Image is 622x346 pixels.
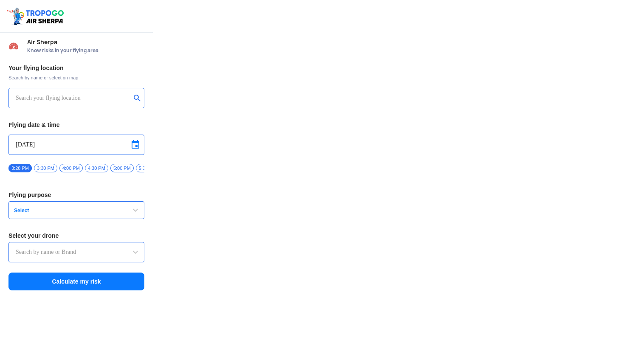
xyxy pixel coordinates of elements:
button: Select [8,201,144,219]
h3: Select your drone [8,233,144,239]
img: Risk Scores [8,41,19,51]
span: Know risks in your flying area [27,47,144,54]
span: 5:00 PM [110,164,134,172]
span: 4:30 PM [85,164,108,172]
span: 3:30 PM [34,164,57,172]
span: Select [11,207,117,214]
span: Air Sherpa [27,39,144,45]
h3: Flying date & time [8,122,144,128]
input: Select Date [16,140,137,150]
span: 4:00 PM [59,164,83,172]
input: Search by name or Brand [16,247,137,257]
h3: Your flying location [8,65,144,71]
button: Calculate my risk [8,273,144,290]
input: Search your flying location [16,93,131,103]
span: 5:30 PM [136,164,159,172]
img: ic_tgdronemaps.svg [6,6,67,26]
h3: Flying purpose [8,192,144,198]
span: 3:28 PM [8,164,32,172]
span: Search by name or select on map [8,74,144,81]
